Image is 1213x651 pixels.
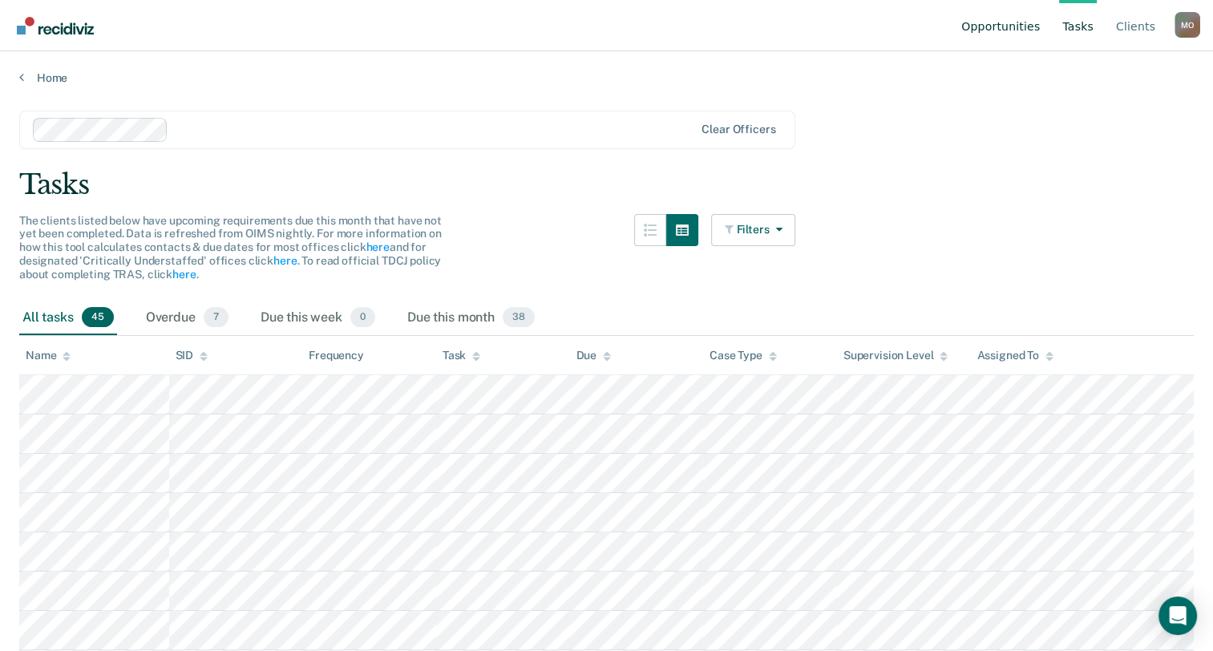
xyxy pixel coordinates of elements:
[503,307,535,328] span: 38
[366,241,389,253] a: here
[350,307,375,328] span: 0
[1175,12,1200,38] div: M O
[143,301,232,336] div: Overdue7
[273,254,297,267] a: here
[257,301,378,336] div: Due this week0
[82,307,114,328] span: 45
[172,268,196,281] a: here
[976,349,1053,362] div: Assigned To
[702,123,775,136] div: Clear officers
[1158,596,1197,635] div: Open Intercom Messenger
[26,349,71,362] div: Name
[710,349,777,362] div: Case Type
[17,17,94,34] img: Recidiviz
[711,214,796,246] button: Filters
[576,349,611,362] div: Due
[309,349,364,362] div: Frequency
[443,349,480,362] div: Task
[1175,12,1200,38] button: Profile dropdown button
[404,301,538,336] div: Due this month38
[176,349,208,362] div: SID
[19,168,1194,201] div: Tasks
[204,307,228,328] span: 7
[19,71,1194,85] a: Home
[19,214,442,281] span: The clients listed below have upcoming requirements due this month that have not yet been complet...
[19,301,117,336] div: All tasks45
[843,349,948,362] div: Supervision Level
